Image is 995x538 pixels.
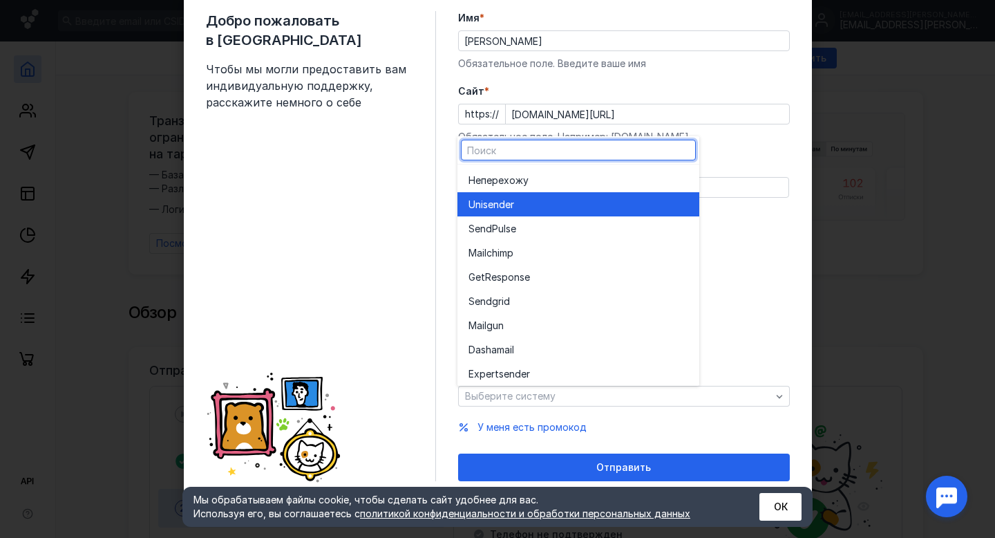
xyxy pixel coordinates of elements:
span: Mailchim [468,246,507,260]
span: перехожу [481,174,529,187]
button: Выберите систему [458,386,790,407]
span: Чтобы мы могли предоставить вам индивидуальную поддержку, расскажите немного о себе [206,61,413,111]
span: etResponse [475,270,530,284]
button: GetResponse [457,265,699,289]
input: Поиск [462,140,695,160]
button: Mailgun [457,313,699,337]
span: Отправить [596,462,651,474]
button: Mailchimp [457,241,699,265]
button: Неперехожу [457,168,699,192]
span: Добро пожаловать в [GEOGRAPHIC_DATA] [206,11,413,50]
button: Unisender [457,192,699,216]
span: gun [486,319,504,333]
button: Отправить [458,454,790,481]
div: Обязательное поле. Введите ваше имя [458,57,790,71]
button: У меня есть промокод [477,420,587,434]
span: Не [468,174,481,187]
span: Ex [468,367,480,381]
span: id [502,295,510,308]
span: У меня есть промокод [477,421,587,433]
span: e [511,222,516,236]
button: Sendgrid [457,289,699,313]
span: Выберите систему [465,390,556,402]
button: SendPulse [457,216,699,241]
span: r [511,198,514,212]
div: Обязательное поле. Например: [DOMAIN_NAME] [458,130,790,144]
span: SendPuls [468,222,511,236]
span: Dashamai [468,343,512,357]
div: Мы обрабатываем файлы cookie, чтобы сделать сайт удобнее для вас. Используя его, вы соглашаетесь c [193,493,726,521]
span: Mail [468,319,486,333]
button: ОК [759,493,802,521]
span: pertsender [480,367,530,381]
button: Expertsender [457,362,699,386]
span: G [468,270,475,284]
span: p [507,246,513,260]
span: Sendgr [468,295,502,308]
span: Unisende [468,198,511,212]
a: политикой конфиденциальности и обработки персональных данных [360,508,690,519]
span: Имя [458,11,480,25]
span: Cайт [458,84,484,98]
span: l [512,343,514,357]
div: grid [457,165,699,386]
button: Dashamail [457,337,699,362]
